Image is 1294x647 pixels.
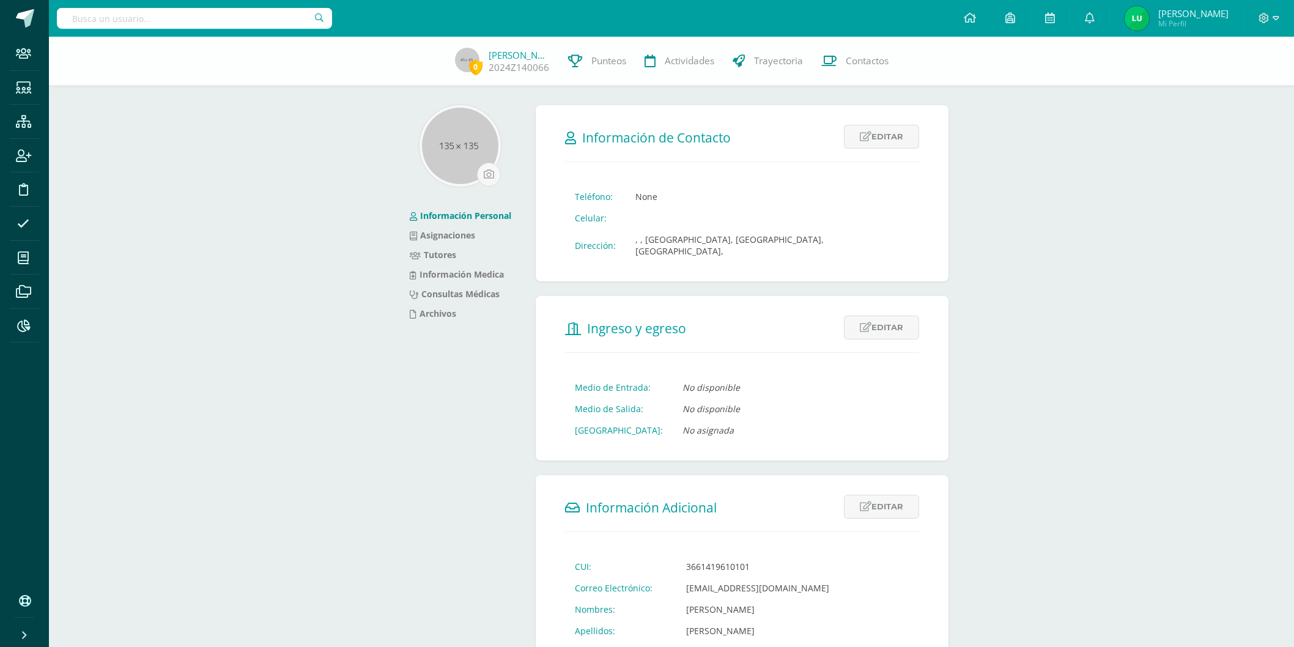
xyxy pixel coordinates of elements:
a: Información Medica [410,268,504,280]
a: Editar [844,316,919,339]
a: Punteos [559,37,635,86]
a: 2024Z140066 [489,61,549,74]
img: 135x135 [422,108,498,184]
td: Correo Electrónico: [565,577,676,599]
a: Editar [844,125,919,149]
a: Contactos [812,37,898,86]
a: [PERSON_NAME] [489,49,550,61]
i: No asignada [682,424,734,436]
span: Trayectoria [754,54,803,67]
a: Actividades [635,37,723,86]
img: 45x45 [455,48,479,72]
span: [PERSON_NAME] [1158,7,1229,20]
a: Trayectoria [723,37,812,86]
td: [PERSON_NAME] [676,620,839,641]
input: Busca un usuario... [57,8,332,29]
a: Tutores [410,249,456,261]
i: No disponible [682,382,740,393]
span: Información Adicional [586,499,717,516]
span: Actividades [665,54,714,67]
td: [EMAIL_ADDRESS][DOMAIN_NAME] [676,577,839,599]
td: [GEOGRAPHIC_DATA]: [565,420,673,441]
td: Teléfono: [565,186,626,207]
a: Archivos [410,308,456,319]
td: CUI: [565,556,676,577]
td: [PERSON_NAME] [676,599,839,620]
a: Consultas Médicas [410,288,500,300]
td: Celular: [565,207,626,229]
td: Apellidos: [565,620,676,641]
span: Contactos [846,54,889,67]
img: 54682bb00531784ef96ee9fbfedce966.png [1125,6,1149,31]
span: Ingreso y egreso [587,320,686,337]
td: Medio de Entrada: [565,377,673,398]
i: No disponible [682,403,740,415]
td: Medio de Salida: [565,398,673,420]
a: Información Personal [410,210,511,221]
td: Nombres: [565,599,676,620]
a: Asignaciones [410,229,475,241]
td: Dirección: [565,229,626,262]
span: Información de Contacto [582,129,731,146]
span: 0 [469,59,482,75]
td: , , [GEOGRAPHIC_DATA], [GEOGRAPHIC_DATA], [GEOGRAPHIC_DATA], [626,229,919,262]
a: Editar [844,495,919,519]
span: Punteos [591,54,626,67]
td: 3661419610101 [676,556,839,577]
td: None [626,186,919,207]
span: Mi Perfil [1158,18,1229,29]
